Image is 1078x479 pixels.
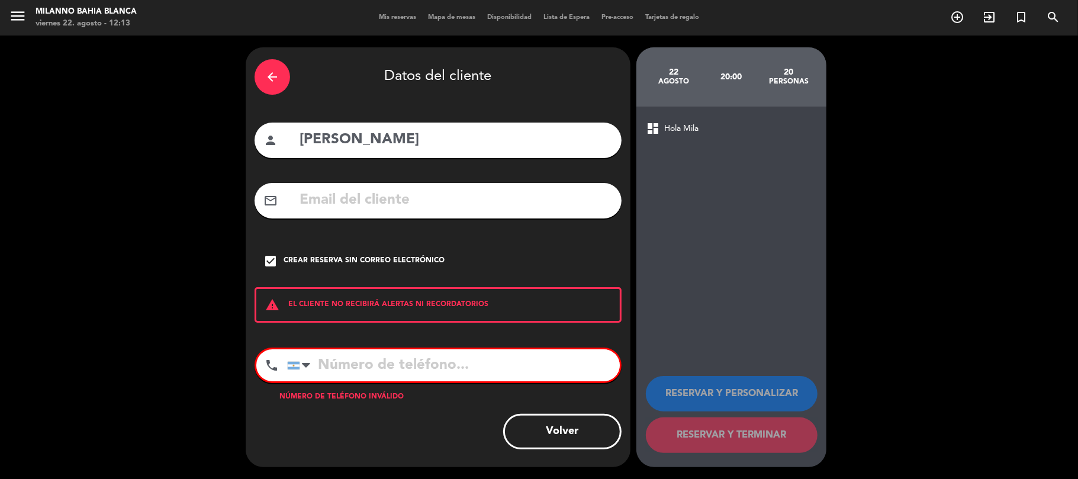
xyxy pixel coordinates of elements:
[538,14,596,21] span: Lista de Espera
[263,133,278,147] i: person
[287,349,620,381] input: Número de teléfono...
[263,254,278,268] i: check_box
[760,67,818,77] div: 20
[703,56,760,98] div: 20:00
[503,414,622,449] button: Volver
[255,287,622,323] div: EL CLIENTE NO RECIBIRÁ ALERTAS NI RECORDATORIOS
[422,14,481,21] span: Mapa de mesas
[760,77,818,86] div: personas
[950,10,964,24] i: add_circle_outline
[255,56,622,98] div: Datos del cliente
[263,194,278,208] i: mail_outline
[298,188,613,213] input: Email del cliente
[982,10,996,24] i: exit_to_app
[645,77,703,86] div: agosto
[639,14,705,21] span: Tarjetas de regalo
[481,14,538,21] span: Disponibilidad
[645,67,703,77] div: 22
[9,7,27,25] i: menu
[1014,10,1028,24] i: turned_in_not
[1046,10,1060,24] i: search
[265,358,279,372] i: phone
[646,121,660,136] span: dashboard
[596,14,639,21] span: Pre-acceso
[646,417,818,453] button: RESERVAR Y TERMINAR
[256,298,288,312] i: warning
[36,6,137,18] div: Milanno bahia blanca
[36,18,137,30] div: viernes 22. agosto - 12:13
[373,14,422,21] span: Mis reservas
[265,70,279,84] i: arrow_back
[664,122,699,136] span: Hola Mila
[284,255,445,267] div: Crear reserva sin correo electrónico
[288,350,315,381] div: Argentina: +54
[9,7,27,29] button: menu
[298,128,613,152] input: Nombre del cliente
[255,391,622,403] div: Número de teléfono inválido
[646,376,818,412] button: RESERVAR Y PERSONALIZAR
